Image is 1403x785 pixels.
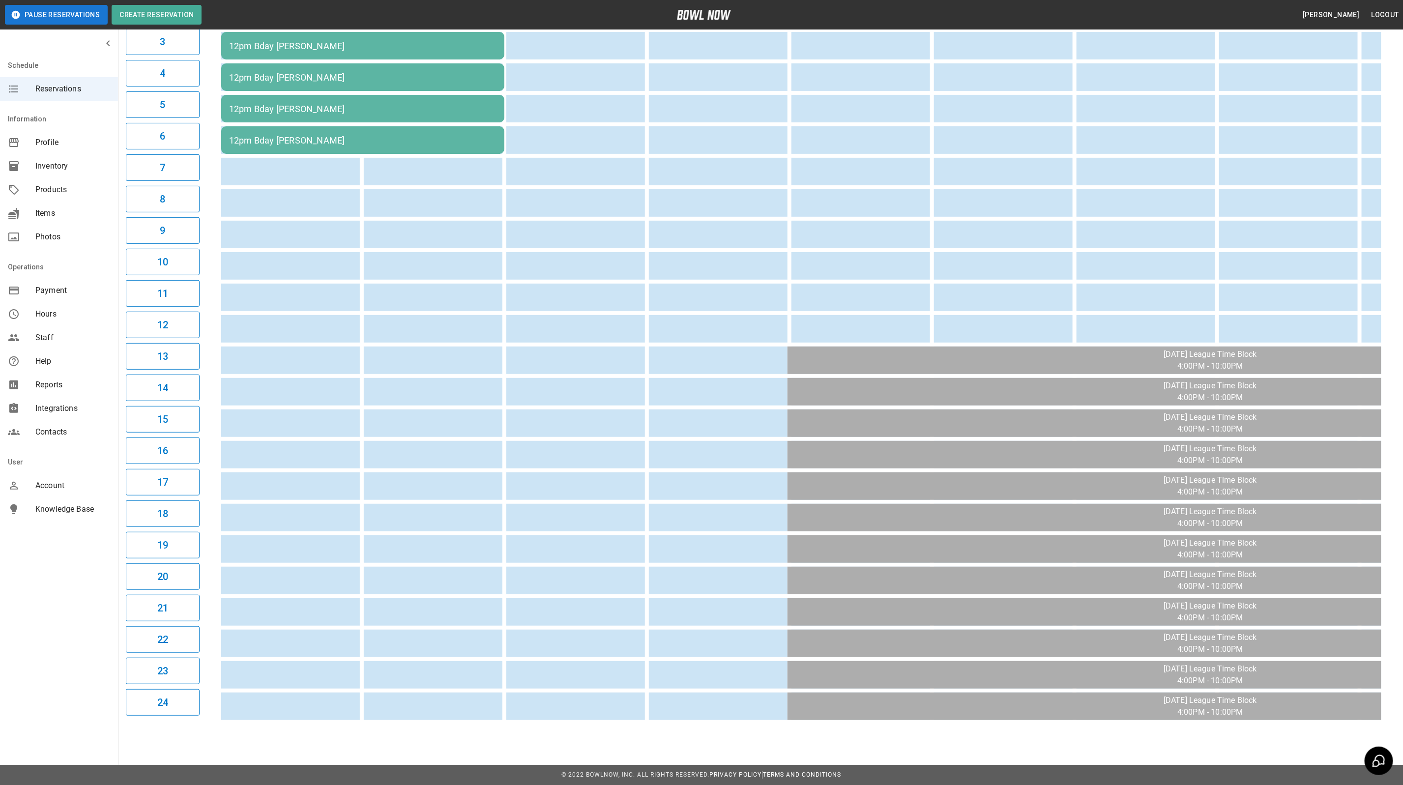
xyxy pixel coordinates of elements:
[229,135,497,145] div: 12pm Bday [PERSON_NAME]
[126,29,200,55] button: 3
[35,160,110,172] span: Inventory
[160,34,165,50] h6: 3
[35,403,110,414] span: Integrations
[157,695,168,710] h6: 24
[126,249,200,275] button: 10
[35,207,110,219] span: Items
[157,569,168,584] h6: 20
[126,343,200,370] button: 13
[157,254,168,270] h6: 10
[157,506,168,522] h6: 18
[126,154,200,181] button: 7
[157,286,168,301] h6: 11
[1299,6,1363,24] button: [PERSON_NAME]
[126,91,200,118] button: 5
[157,663,168,679] h6: 23
[126,626,200,653] button: 22
[35,355,110,367] span: Help
[35,285,110,296] span: Payment
[160,223,165,238] h6: 9
[157,443,168,459] h6: 16
[561,771,709,778] span: © 2022 BowlNow, Inc. All Rights Reserved.
[35,308,110,320] span: Hours
[126,312,200,338] button: 12
[126,437,200,464] button: 16
[160,160,165,175] h6: 7
[126,375,200,401] button: 14
[126,186,200,212] button: 8
[229,104,497,114] div: 12pm Bday [PERSON_NAME]
[709,771,761,778] a: Privacy Policy
[677,10,731,20] img: logo
[126,217,200,244] button: 9
[126,532,200,558] button: 19
[112,5,202,25] button: Create Reservation
[157,632,168,647] h6: 22
[126,123,200,149] button: 6
[229,41,497,51] div: 12pm Bday [PERSON_NAME]
[126,563,200,590] button: 20
[229,72,497,83] div: 12pm Bday [PERSON_NAME]
[126,60,200,87] button: 4
[160,97,165,113] h6: 5
[35,503,110,515] span: Knowledge Base
[5,5,108,25] button: Pause Reservations
[126,280,200,307] button: 11
[126,500,200,527] button: 18
[126,469,200,495] button: 17
[1368,6,1403,24] button: Logout
[126,595,200,621] button: 21
[35,426,110,438] span: Contacts
[35,379,110,391] span: Reports
[35,231,110,243] span: Photos
[157,380,168,396] h6: 14
[160,191,165,207] h6: 8
[160,128,165,144] h6: 6
[160,65,165,81] h6: 4
[157,600,168,616] h6: 21
[35,83,110,95] span: Reservations
[763,771,842,778] a: Terms and Conditions
[35,332,110,344] span: Staff
[157,317,168,333] h6: 12
[157,349,168,364] h6: 13
[35,480,110,492] span: Account
[157,411,168,427] h6: 15
[157,537,168,553] h6: 19
[157,474,168,490] h6: 17
[126,406,200,433] button: 15
[126,689,200,716] button: 24
[35,184,110,196] span: Products
[35,137,110,148] span: Profile
[126,658,200,684] button: 23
